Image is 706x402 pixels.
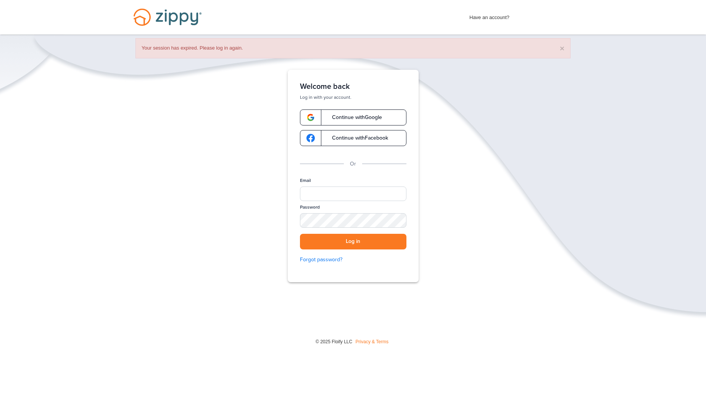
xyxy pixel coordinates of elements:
span: Continue with Facebook [324,135,388,141]
div: Your session has expired. Please log in again. [135,38,571,58]
a: Forgot password? [300,256,406,264]
a: google-logoContinue withGoogle [300,109,406,125]
span: Have an account? [469,10,509,22]
img: google-logo [306,134,315,142]
input: Password [300,213,406,228]
span: Continue with Google [324,115,382,120]
input: Email [300,187,406,201]
img: google-logo [306,113,315,122]
a: Privacy & Terms [356,339,388,344]
p: Log in with your account. [300,94,406,100]
p: Or [350,160,356,168]
span: © 2025 Floify LLC [316,339,352,344]
h1: Welcome back [300,82,406,91]
a: google-logoContinue withFacebook [300,130,406,146]
button: Log in [300,234,406,249]
button: × [560,44,564,52]
label: Email [300,177,311,184]
label: Password [300,204,320,211]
